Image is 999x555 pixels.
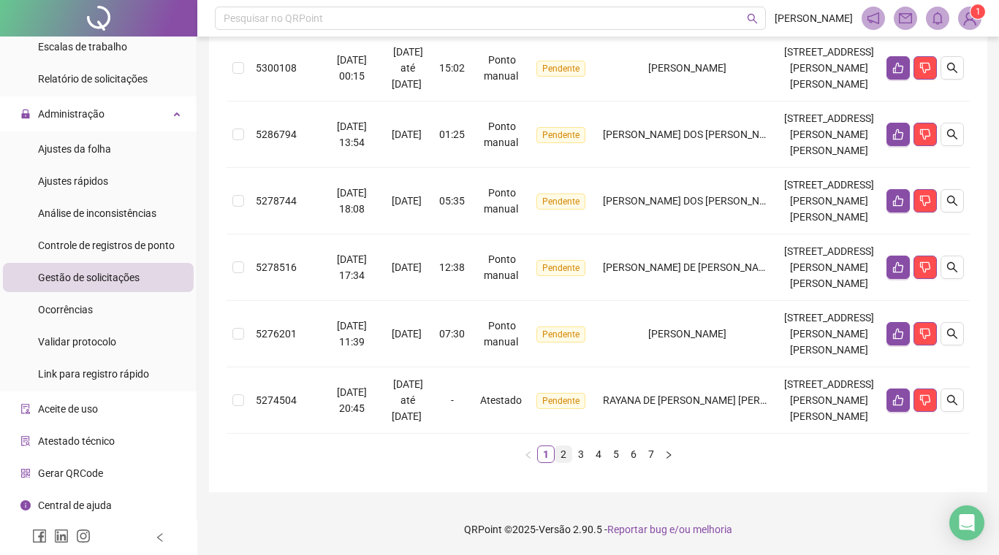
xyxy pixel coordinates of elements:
[537,445,555,463] li: 1
[38,207,156,219] span: Análise de inconsistências
[899,12,912,25] span: mail
[76,529,91,543] span: instagram
[777,168,880,234] td: [STREET_ADDRESS][PERSON_NAME][PERSON_NAME]
[959,7,981,29] img: 94430
[392,195,422,207] span: [DATE]
[892,261,904,273] span: like
[256,394,297,406] span: 5274504
[536,260,585,276] span: Pendente
[337,54,367,82] span: [DATE] 00:15
[38,435,115,447] span: Atestado técnico
[777,102,880,168] td: [STREET_ADDRESS][PERSON_NAME][PERSON_NAME]
[38,175,108,187] span: Ajustes rápidos
[660,445,677,463] li: Próxima página
[439,195,465,207] span: 05:35
[777,35,880,102] td: [STREET_ADDRESS][PERSON_NAME][PERSON_NAME]
[38,336,116,348] span: Validar protocolo
[946,129,958,140] span: search
[20,500,31,510] span: info-circle
[337,386,367,414] span: [DATE] 20:45
[439,261,465,273] span: 12:38
[919,394,931,406] span: dislike
[20,468,31,478] span: qrcode
[38,272,140,283] span: Gestão de solicitações
[392,328,422,340] span: [DATE]
[603,394,816,406] span: RAYANA DE [PERSON_NAME] [PERSON_NAME]
[439,328,465,340] span: 07:30
[555,446,571,462] a: 2
[256,328,297,340] span: 5276201
[946,394,958,406] span: search
[970,4,985,19] sup: Atualize o seu contato no menu Meus Dados
[451,394,454,406] span: -
[38,73,148,85] span: Relatório de solicitações
[38,240,175,251] span: Controle de registros de ponto
[32,529,47,543] span: facebook
[919,261,931,273] span: dislike
[484,187,518,215] span: Ponto manual
[603,129,783,140] span: [PERSON_NAME] DOS [PERSON_NAME]
[648,62,726,74] span: [PERSON_NAME]
[590,445,607,463] li: 4
[337,120,367,148] span: [DATE] 13:54
[484,253,518,281] span: Ponto manual
[892,394,904,406] span: like
[643,446,659,462] a: 7
[439,62,465,74] span: 15:02
[337,253,367,281] span: [DATE] 17:34
[590,446,607,462] a: 4
[20,109,31,119] span: lock
[520,445,537,463] li: Página anterior
[337,187,367,215] span: [DATE] 18:08
[392,46,423,90] span: [DATE] até [DATE]
[524,451,533,459] span: left
[38,499,112,511] span: Central de ajuda
[392,129,422,140] span: [DATE]
[38,467,103,479] span: Gerar QRCode
[536,127,585,143] span: Pendente
[777,367,880,434] td: [STREET_ADDRESS][PERSON_NAME][PERSON_NAME]
[536,61,585,77] span: Pendente
[480,394,522,406] span: Atestado
[38,403,98,415] span: Aceite de uso
[949,505,984,540] div: Open Intercom Messenger
[484,120,518,148] span: Ponto manual
[38,304,93,315] span: Ocorrências
[867,12,880,25] span: notification
[919,62,931,74] span: dislike
[20,404,31,414] span: audit
[38,41,127,53] span: Escalas de trabalho
[38,108,105,120] span: Administração
[626,446,642,462] a: 6
[256,62,297,74] span: 5300108
[20,436,31,446] span: solution
[607,445,625,463] li: 5
[892,129,904,140] span: like
[392,261,422,273] span: [DATE]
[256,195,297,207] span: 5278744
[892,328,904,340] span: like
[536,326,585,342] span: Pendente
[392,378,423,422] span: [DATE] até [DATE]
[777,301,880,367] td: [STREET_ADDRESS][PERSON_NAME][PERSON_NAME]
[946,261,958,273] span: search
[256,129,297,140] span: 5286794
[484,54,518,82] span: Ponto manual
[520,445,537,463] button: left
[536,393,585,409] span: Pendente
[660,445,677,463] button: right
[555,445,572,463] li: 2
[892,62,904,74] span: like
[946,62,958,74] span: search
[976,7,981,17] span: 1
[573,446,589,462] a: 3
[256,261,297,273] span: 5278516
[603,195,783,207] span: [PERSON_NAME] DOS [PERSON_NAME]
[38,368,149,380] span: Link para registro rápido
[777,234,880,301] td: [STREET_ADDRESS][PERSON_NAME][PERSON_NAME]
[946,328,958,340] span: search
[539,524,571,535] span: Versão
[155,532,165,543] span: left
[892,195,904,207] span: like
